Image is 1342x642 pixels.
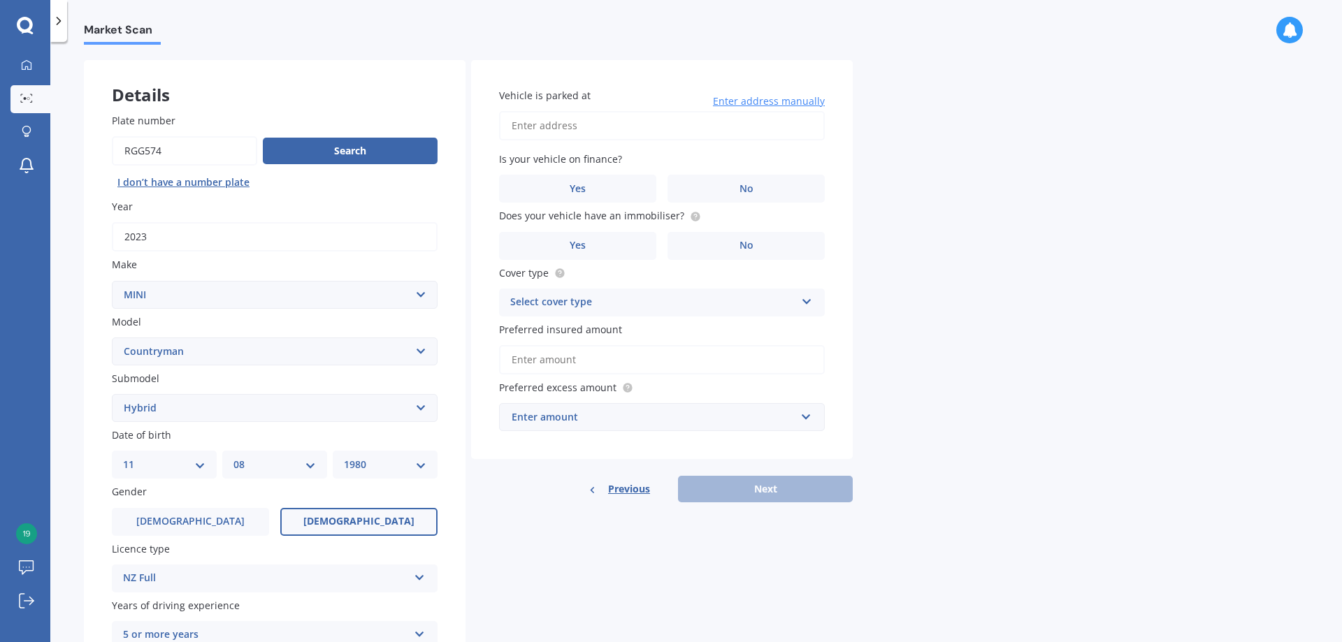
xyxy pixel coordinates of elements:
span: Market Scan [84,23,161,42]
span: Previous [608,479,650,499]
div: Select cover type [510,294,795,311]
span: No [739,240,753,251]
span: Enter address manually [713,94,825,108]
span: Cover type [499,266,549,279]
span: [DEMOGRAPHIC_DATA] [136,516,245,527]
span: Plate number [112,114,175,127]
span: Yes [570,240,586,251]
input: Enter plate number [112,136,257,166]
span: Yes [570,183,586,195]
span: Is your vehicle on finance? [499,152,622,166]
span: Submodel [112,372,159,385]
div: NZ Full [123,570,408,587]
span: Does your vehicle have an immobiliser? [499,210,684,223]
span: Date of birth [112,428,171,442]
span: Licence type [112,542,170,555]
span: No [739,183,753,195]
span: Preferred excess amount [499,381,616,394]
span: [DEMOGRAPHIC_DATA] [303,516,414,527]
span: Preferred insured amount [499,323,622,336]
span: Make [112,258,137,272]
span: Year [112,200,133,213]
div: Details [84,60,466,102]
span: Gender [112,486,147,499]
span: Years of driving experience [112,599,240,612]
span: Vehicle is parked at [499,89,591,102]
img: 21e65cb3bcd4c8274cfeaa3a929c22a4 [16,523,37,544]
button: I don’t have a number plate [112,171,255,194]
input: Enter address [499,111,825,140]
span: Model [112,315,141,328]
div: Enter amount [512,409,795,425]
input: Enter amount [499,345,825,374]
input: YYYY [112,222,438,251]
button: Search [263,138,438,164]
